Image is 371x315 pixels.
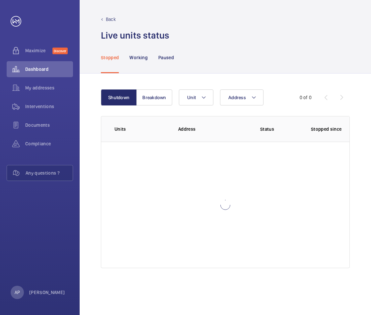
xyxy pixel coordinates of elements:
span: Compliance [25,140,73,147]
p: Status [239,126,296,132]
span: Unit [187,95,196,100]
p: Stopped since [311,126,350,132]
button: Breakdown [136,89,172,105]
span: Dashboard [25,66,73,73]
p: AP [15,289,20,296]
span: Documents [25,122,73,128]
p: [PERSON_NAME] [29,289,65,296]
p: Paused [158,54,174,61]
p: Stopped [101,54,119,61]
button: Unit [179,89,213,105]
button: Shutdown [101,89,137,105]
p: Address [178,126,234,132]
span: Address [228,95,246,100]
div: 0 of 0 [300,94,312,101]
span: Maximize [25,47,52,54]
h1: Live units status [101,29,169,42]
p: Units [114,126,168,132]
p: Back [106,16,116,23]
span: My addresses [25,84,73,91]
span: Any questions ? [26,170,73,176]
span: Interventions [25,103,73,110]
p: Working [129,54,147,61]
span: Discover [52,48,68,54]
button: Address [220,89,263,105]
